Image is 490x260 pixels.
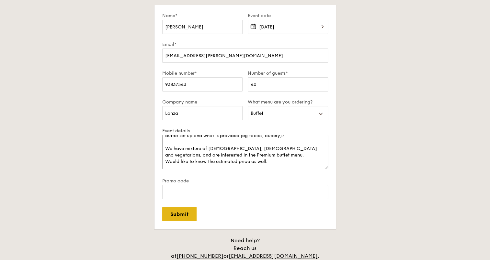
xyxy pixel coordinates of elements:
input: Submit [162,207,197,221]
label: What menu are you ordering? [248,99,328,105]
label: Mobile number* [162,70,243,76]
textarea: Let us know details such as your venue address, event time, preferred menu, dietary requirements,... [162,135,328,169]
label: Event date [248,13,328,18]
a: [PHONE_NUMBER] [177,253,223,259]
label: Number of guests* [248,70,328,76]
label: Email* [162,42,328,47]
label: Promo code [162,178,328,184]
a: [EMAIL_ADDRESS][DOMAIN_NAME] [229,253,318,259]
label: Company name [162,99,243,105]
label: Name* [162,13,243,18]
label: Event details [162,128,328,134]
